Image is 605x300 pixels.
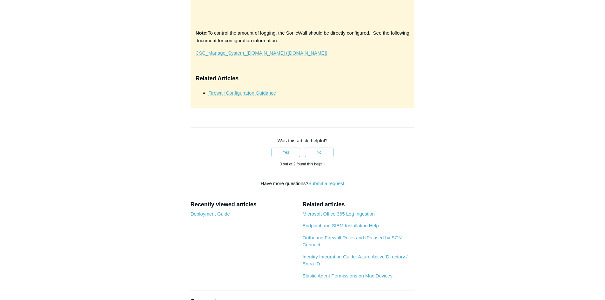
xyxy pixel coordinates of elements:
strong: Note: [196,30,208,36]
a: CSC_Manage_System_[DOMAIN_NAME] ([DOMAIN_NAME]) [196,50,327,56]
a: Deployment Guide [191,211,230,217]
a: Submit a request [308,181,344,186]
a: Firewall Configuration Guidance [208,90,276,96]
span: 0 out of 2 found this helpful [279,162,325,166]
button: This article was helpful [272,148,300,157]
span: Was this article helpful? [278,138,328,143]
a: Microsoft Office 365 Log Ingestion [302,211,374,217]
a: Identity Integration Guide: Azure Active Directory / Entra ID [302,254,407,267]
h2: Related articles [302,200,414,209]
h2: Recently viewed articles [191,200,296,209]
h3: Related Articles [196,74,410,83]
p: To control the amount of logging, the SonicWall should be directly configured. See the following ... [196,29,410,44]
div: Have more questions? [191,180,415,187]
a: Outbound Firewall Rules and IPs used by SGN Connect [302,235,402,248]
a: Endpoint and SIEM Installation Help [302,223,379,228]
button: This article was not helpful [305,148,333,157]
a: Elastic Agent Permissions on Mac Devices [302,273,392,278]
